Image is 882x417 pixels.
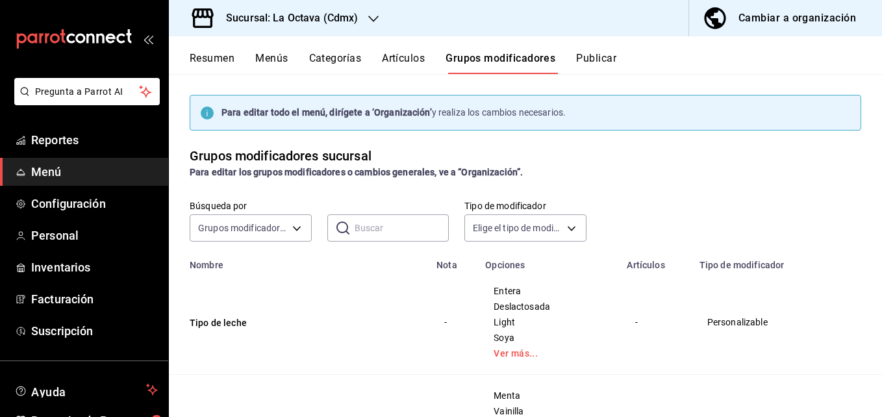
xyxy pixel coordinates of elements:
strong: Para editar todo el menú, dirígete a ‘Organización’ [221,107,432,118]
span: Ayuda [31,382,141,398]
th: Nombre [169,252,429,270]
span: Reportes [31,131,158,149]
td: - [429,270,477,375]
a: Ver más... [494,349,603,358]
span: Menta [494,391,603,400]
h3: Sucursal: La Octava (Cdmx) [216,10,358,26]
span: Grupos modificadores [198,221,288,234]
span: Vainilla [494,407,603,416]
div: Grupos modificadores sucursal [190,146,372,166]
label: Búsqueda por [190,201,312,210]
span: Entera [494,286,603,296]
span: Suscripción [31,322,158,340]
a: Pregunta a Parrot AI [9,94,160,108]
div: navigation tabs [190,52,882,74]
th: Opciones [477,252,619,270]
button: Tipo de leche [190,316,346,329]
span: Soya [494,333,603,342]
button: Publicar [576,52,616,74]
span: Deslactosada [494,302,603,311]
span: Personal [31,227,158,244]
button: open_drawer_menu [143,34,153,44]
span: Light [494,318,603,327]
div: - [635,315,675,329]
button: Resumen [190,52,234,74]
span: Elige el tipo de modificador [473,221,562,234]
button: Menús [255,52,288,74]
button: Categorías [309,52,362,74]
button: Pregunta a Parrot AI [14,78,160,105]
td: Personalizable [692,270,827,375]
div: y realiza los cambios necesarios. [221,106,566,120]
th: Tipo de modificador [692,252,827,270]
th: Artículos [619,252,691,270]
th: Nota [429,252,477,270]
div: Cambiar a organización [738,9,856,27]
input: Buscar [355,215,449,241]
button: Artículos [382,52,425,74]
button: Grupos modificadores [446,52,555,74]
span: Facturación [31,290,158,308]
span: Configuración [31,195,158,212]
label: Tipo de modificador [464,201,586,210]
strong: Para editar los grupos modificadores o cambios generales, ve a “Organización”. [190,167,523,177]
span: Inventarios [31,259,158,276]
span: Pregunta a Parrot AI [35,85,140,99]
span: Menú [31,163,158,181]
